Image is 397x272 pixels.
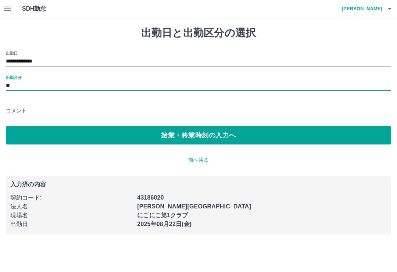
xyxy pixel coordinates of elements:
[137,212,188,218] b: にこにこ第1クラブ
[10,211,133,220] p: 現場名 :
[137,194,164,201] b: 43186020
[10,193,133,202] p: 契約コード :
[137,203,251,210] b: [PERSON_NAME][GEOGRAPHIC_DATA]
[6,27,391,39] h1: 出勤日と出勤区分の選択
[10,202,133,211] p: 法人名 :
[6,75,21,80] label: 出勤区分
[10,220,133,229] p: 出勤日 :
[137,221,192,227] b: 2025年08月22日(金)
[6,50,18,56] label: 出勤日
[6,126,391,144] button: 始業・終業時刻の入力へ
[10,182,387,187] p: 入力済の内容
[6,156,391,164] p: 前へ戻る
